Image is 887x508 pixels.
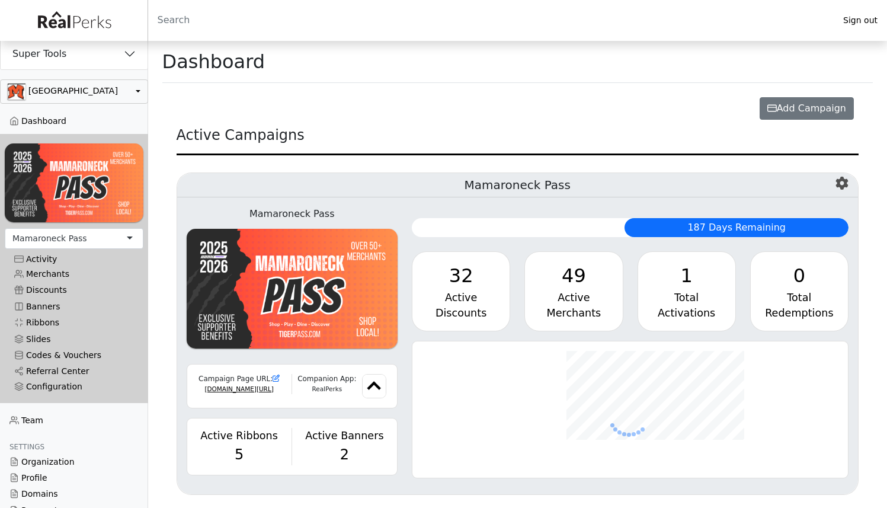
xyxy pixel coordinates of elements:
[362,374,386,398] img: favicon.png
[187,229,398,349] img: UvwXJMpi3zTF1NL6z0MrguGCGojMqrs78ysOqfof.png
[194,428,284,465] a: Active Ribbons 5
[299,444,390,465] div: 2
[5,363,143,379] a: Referral Center
[148,6,834,34] input: Search
[1,39,148,69] button: Super Tools
[524,251,623,331] a: 49 Active Merchants
[12,232,87,245] div: Mamaroneck Pass
[534,305,613,321] div: Merchants
[14,254,134,264] div: Activity
[422,261,500,290] div: 32
[648,305,726,321] div: Activations
[204,385,273,392] a: [DOMAIN_NAME][URL]
[750,251,848,331] a: 0 Total Redemptions
[194,444,284,465] div: 5
[292,374,362,385] div: Companion App:
[625,218,848,237] div: 187 Days Remaining
[834,12,887,28] a: Sign out
[8,84,25,100] img: 0SBPtshqTvrgEtdEgrWk70gKnUHZpYRm94MZ5hDb.png
[5,315,143,331] a: Ribbons
[299,428,390,443] div: Active Banners
[292,385,362,394] div: RealPerks
[5,347,143,363] a: Codes & Vouchers
[5,331,143,347] a: Slides
[760,305,838,321] div: Redemptions
[194,374,284,385] div: Campaign Page URL:
[648,290,726,305] div: Total
[299,428,390,465] a: Active Banners 2
[5,282,143,298] a: Discounts
[187,207,398,221] div: Mamaroneck Pass
[9,443,44,451] span: Settings
[648,261,726,290] div: 1
[534,261,613,290] div: 49
[412,251,510,331] a: 32 Active Discounts
[760,290,838,305] div: Total
[5,266,143,282] a: Merchants
[638,251,736,331] a: 1 Total Activations
[5,143,143,222] img: UvwXJMpi3zTF1NL6z0MrguGCGojMqrs78ysOqfof.png
[162,50,265,73] h1: Dashboard
[5,299,143,315] a: Banners
[422,305,500,321] div: Discounts
[760,97,854,120] button: Add Campaign
[534,290,613,305] div: Active
[422,290,500,305] div: Active
[760,261,838,290] div: 0
[194,428,284,443] div: Active Ribbons
[14,382,134,392] div: Configuration
[31,7,117,34] img: real_perks_logo-01.svg
[177,173,859,197] h5: Mamaroneck Pass
[177,124,859,155] div: Active Campaigns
